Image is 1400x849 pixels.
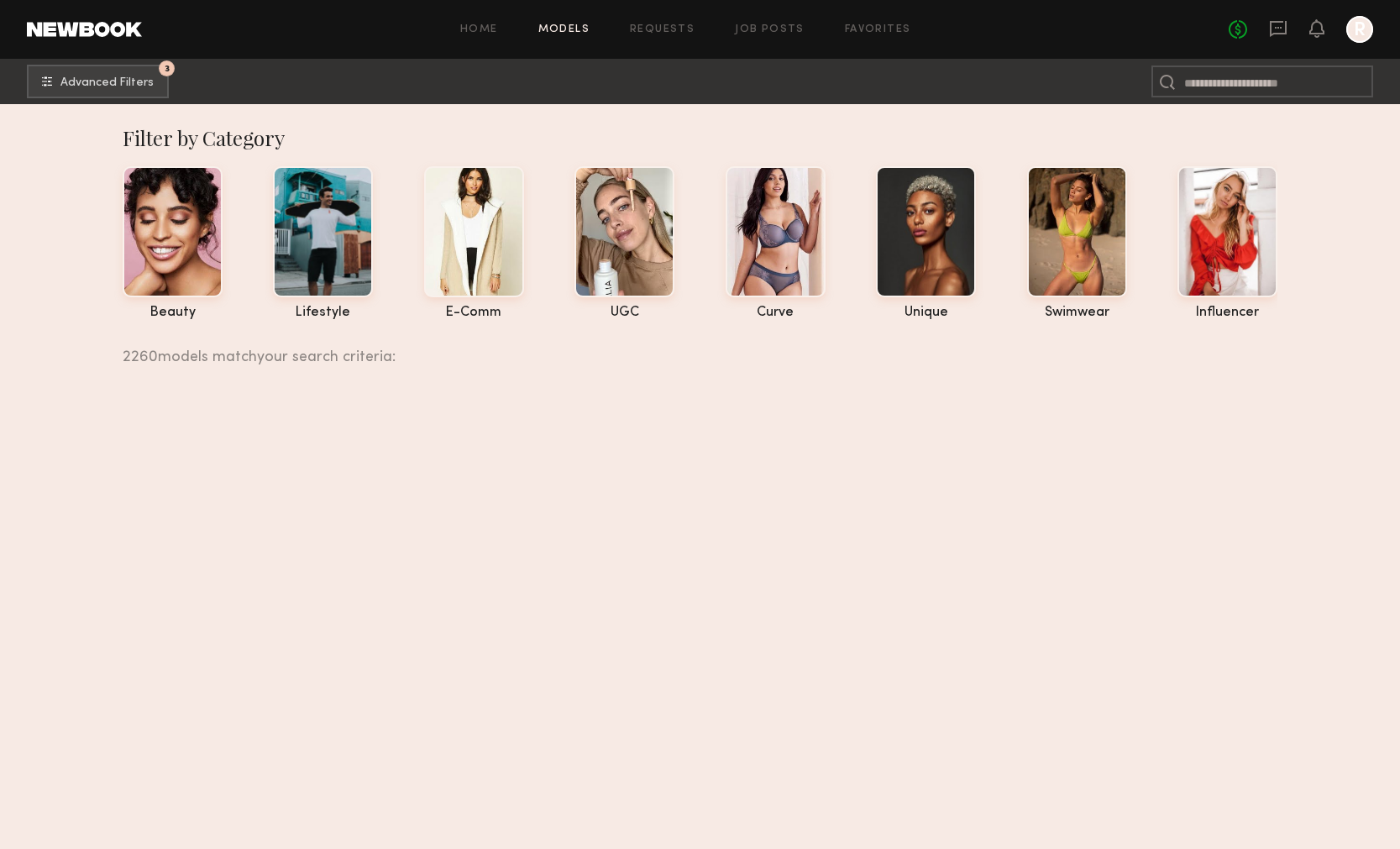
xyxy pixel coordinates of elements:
div: UGC [574,306,674,320]
div: e-comm [424,306,524,320]
button: 3Advanced Filters [27,65,169,98]
a: Models [538,24,590,35]
span: Advanced Filters [60,77,154,89]
a: Job Posts [735,24,805,35]
a: Requests [630,24,695,35]
a: Favorites [845,24,911,35]
div: lifestyle [273,306,373,320]
div: swimwear [1027,306,1127,320]
div: curve [726,306,826,320]
a: Home [460,24,498,35]
div: 2260 models match your search criteria: [123,330,1264,365]
span: 3 [165,65,170,72]
div: beauty [123,306,223,320]
a: R [1346,16,1373,43]
div: unique [876,306,976,320]
div: Filter by Category [123,124,1277,151]
div: influencer [1177,306,1277,320]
